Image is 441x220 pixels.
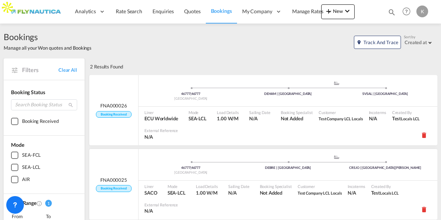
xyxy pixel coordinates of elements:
md-icon: icon-delete [420,206,428,213]
span: Incoterms [348,184,365,189]
span: Liner [144,184,157,189]
span: Liner [144,110,178,115]
span: Customer [298,184,342,189]
div: SEA-LCL [22,164,40,171]
span: Created By [371,184,399,189]
div: CRSJO | [GEOGRAPHIC_DATA][PERSON_NAME] [337,166,434,170]
div: SVSAL | [GEOGRAPHIC_DATA] [337,92,434,96]
md-icon: icon-map-marker [356,40,362,45]
span: 46777 [181,166,191,170]
span: Bookings [4,31,92,43]
span: Incoterms [369,110,386,115]
md-checkbox: SEA-LCL [11,164,77,171]
span: Locals LCL [380,191,399,195]
span: 1.00 W/M [217,116,239,121]
span: N/A [144,134,178,140]
span: Mode [189,110,207,115]
div: Created at [405,39,427,45]
span: Manage all your Won quotes and Bookings [4,45,92,51]
div: FNA000026 Booking Received Pickup Germany assets/icons/custom/ship-fill.svgassets/icons/custom/ro... [89,75,437,146]
div: AIR [22,176,30,183]
div: Booking Received [22,118,58,125]
span: Sailing Date [228,184,250,189]
div: N/A [369,115,377,122]
span: SEA-LCL [168,189,186,196]
div: Booking Status [11,89,77,96]
md-checkbox: SEA-FCL [11,152,77,159]
div: N/A [348,189,356,196]
span: Test Company LCL Locals [319,115,363,122]
div: From [11,213,43,220]
span: 1.00 W/M [196,190,218,196]
span: Mode [168,184,186,189]
span: 46777 [191,92,201,96]
div: FNA000025 Booking Received Pickup Germany assets/icons/custom/ship-fill.svgassets/icons/custom/ro... [89,149,437,220]
span: SEA-LCL [189,115,207,122]
div: 2 Results Found [90,58,123,75]
span: Booking Received [96,111,131,118]
md-icon: Created On [36,201,42,206]
span: | [190,92,191,96]
div: To [45,213,78,220]
span: Booking Specialist [281,110,313,115]
span: Test Company LCL Locals [319,116,363,121]
span: External Reference [144,128,178,133]
span: SACO [144,189,157,196]
span: Booking Received [96,185,131,192]
span: Locals LCL [401,116,420,121]
span: Not Added [260,189,292,196]
span: Load Details [217,110,239,115]
span: Created By [392,110,420,115]
span: FNA000025 [100,177,127,183]
md-icon: icon-magnify [68,102,73,108]
a: Clear All [58,67,77,73]
span: Filters [22,66,58,74]
span: External Reference [144,202,178,207]
span: Not Added [281,115,313,122]
md-icon: assets/icons/custom/ship-fill.svg [332,155,341,159]
span: 46777 [181,92,191,96]
div: [GEOGRAPHIC_DATA] [142,170,239,175]
span: Customer [319,110,363,115]
span: Load Details [196,184,218,189]
span: FNA000026 [100,102,127,109]
span: N/A [249,115,270,122]
md-icon: icon-delete [420,131,428,139]
span: Sailing Date [249,110,270,115]
span: Test Company LCL Locals [298,189,342,196]
span: Date Range [11,200,36,206]
span: N/A [228,189,250,196]
span: N/A [144,207,178,214]
span: ECU Worldwide [144,115,178,122]
md-icon: assets/icons/custom/ship-fill.svg [332,81,341,85]
span: | [190,166,191,170]
input: Search Booking Status [11,99,77,110]
span: 46777 [191,166,201,170]
button: icon-map-markerTrack and Trace [354,36,401,49]
span: Test Locals LCL [371,189,399,196]
md-checkbox: AIR [11,176,77,183]
div: DEHAM | [GEOGRAPHIC_DATA] [239,92,336,96]
span: 1 [45,200,52,207]
div: SEA-FCL [22,152,41,159]
span: Test Locals LCL [392,115,420,122]
span: Sort by [404,34,415,39]
div: [GEOGRAPHIC_DATA] [142,96,239,101]
span: Mode [11,142,24,148]
span: Booking Status [11,89,45,95]
div: DEBRE | [GEOGRAPHIC_DATA] [239,166,336,170]
span: Test Company LCL Locals [298,191,342,195]
span: Booking Specialist [260,184,292,189]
